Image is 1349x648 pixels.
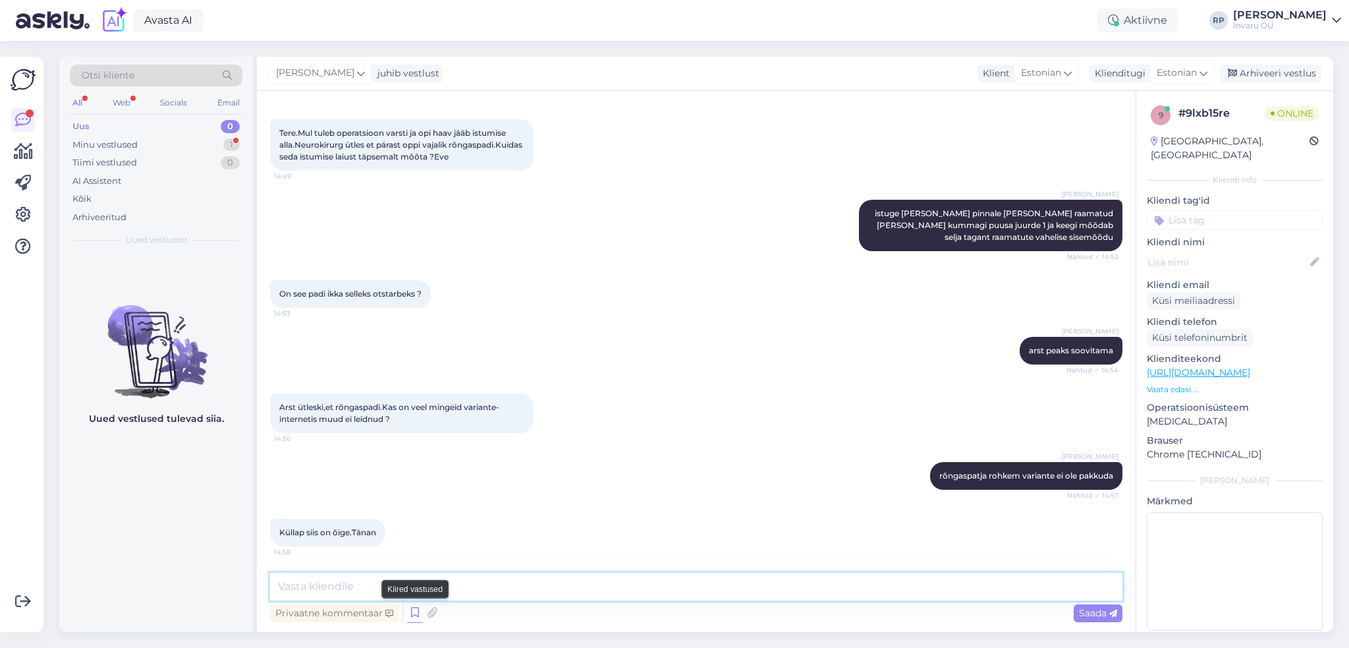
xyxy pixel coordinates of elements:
[1147,415,1323,428] p: [MEDICAL_DATA]
[372,67,439,80] div: juhib vestlust
[875,208,1115,242] span: istuge [PERSON_NAME] pinnale [PERSON_NAME] raamatud [PERSON_NAME] kummagi puusa juurde 1 ja keegi...
[82,69,134,82] span: Otsi kliente
[1147,494,1323,508] p: Märkmed
[1157,66,1197,80] span: Estonian
[1147,475,1323,486] div: [PERSON_NAME]
[1151,134,1309,162] div: [GEOGRAPHIC_DATA], [GEOGRAPHIC_DATA]
[279,527,376,537] span: Küllap siis on õige.Tänan
[1067,490,1118,500] span: Nähtud ✓ 14:57
[1147,278,1323,292] p: Kliendi email
[59,281,253,400] img: No chats
[1147,401,1323,415] p: Operatsioonisüsteem
[89,412,224,426] p: Uued vestlused tulevad siia.
[1147,448,1323,461] p: Chrome [TECHNICAL_ID]
[1233,20,1327,31] div: Invaru OÜ
[11,67,36,92] img: Askly Logo
[1147,255,1308,270] input: Lisa nimi
[1147,174,1323,186] div: Kliendi info
[1067,252,1118,262] span: Nähtud ✓ 14:52
[1178,105,1265,121] div: # 9lxb15re
[276,66,354,80] span: [PERSON_NAME]
[274,434,323,444] span: 14:56
[274,309,323,318] span: 14:53
[1147,292,1240,310] div: Küsi meiliaadressi
[1147,194,1323,208] p: Kliendi tag'id
[1147,367,1250,378] a: [URL][DOMAIN_NAME]
[1147,384,1323,396] p: Vaata edasi ...
[1062,326,1118,336] span: [PERSON_NAME]
[221,156,240,169] div: 0
[274,547,323,557] span: 14:58
[1079,607,1117,619] span: Saada
[100,7,128,34] img: explore-ai
[126,234,187,246] span: Uued vestlused
[387,583,443,595] small: Kiired vastused
[1233,10,1341,31] a: [PERSON_NAME]Invaru OÜ
[72,156,137,169] div: Tiimi vestlused
[279,402,501,424] span: Arst ütleski,et rõngaspadi.Kas on veel mingeid variante- internetis muud ei leidnud ?
[1066,365,1118,375] span: Nähtud ✓ 14:54
[157,94,190,111] div: Socials
[1147,210,1323,230] input: Lisa tag
[223,138,240,152] div: 1
[1097,9,1178,32] div: Aktiivne
[1233,10,1327,20] div: [PERSON_NAME]
[977,67,1010,80] div: Klient
[1147,329,1253,347] div: Küsi telefoninumbrit
[1159,110,1163,120] span: 9
[1265,106,1319,121] span: Online
[1147,352,1323,366] p: Klienditeekond
[1089,67,1145,80] div: Klienditugi
[1220,65,1321,82] div: Arhiveeri vestlus
[221,120,240,133] div: 0
[133,9,204,32] a: Avasta AI
[1062,189,1118,199] span: [PERSON_NAME]
[215,94,242,111] div: Email
[1021,66,1061,80] span: Estonian
[72,211,126,224] div: Arhiveeritud
[72,120,90,133] div: Uus
[939,471,1113,481] span: rõngaspatja rohkem variante ei ole pakkuda
[110,94,133,111] div: Web
[274,171,323,181] span: 14:49
[70,94,85,111] div: All
[72,192,92,206] div: Kõik
[1209,11,1228,30] div: RP
[1147,315,1323,329] p: Kliendi telefon
[1062,452,1118,461] span: [PERSON_NAME]
[279,128,524,162] span: Tere.Mul tuleb operatsioon varsti ja opi haav jääb istumise alla.Neurokirurg ütles et pärast oppi...
[270,604,399,622] div: Privaatne kommentaar
[1029,345,1113,355] span: arst peaks soovitama
[279,289,422,299] span: On see padi ikka selleks otstarbeks ?
[72,175,121,188] div: AI Assistent
[1147,434,1323,448] p: Brauser
[72,138,138,152] div: Minu vestlused
[1147,235,1323,249] p: Kliendi nimi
